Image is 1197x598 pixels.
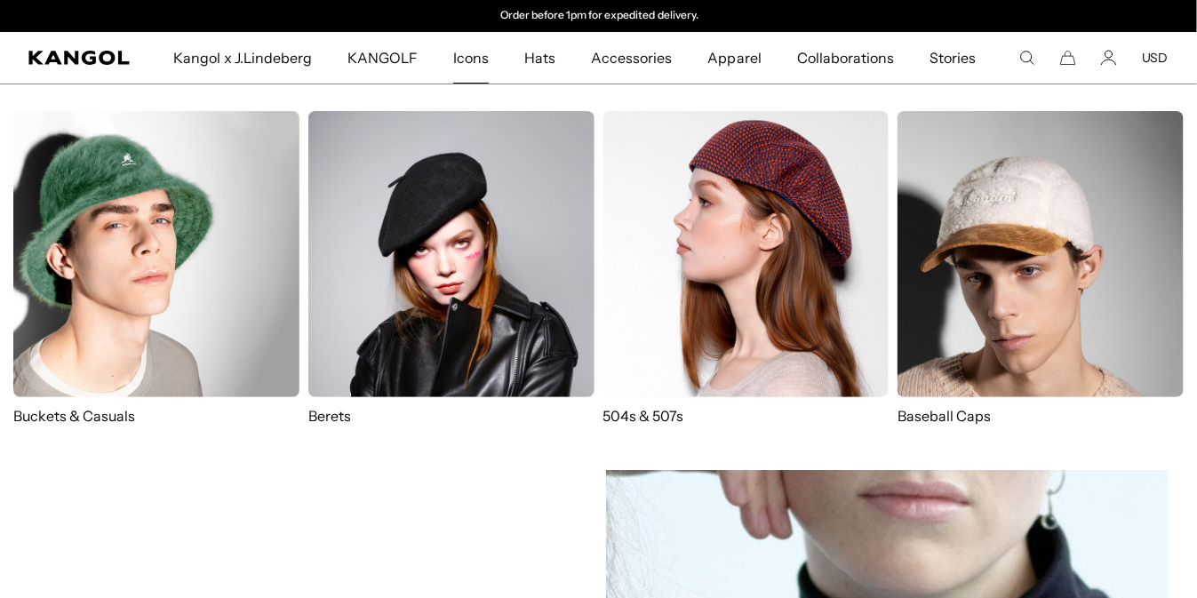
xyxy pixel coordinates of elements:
[1019,50,1035,66] summary: Search here
[690,32,779,84] a: Apparel
[603,406,890,426] p: 504s & 507s
[573,32,690,84] a: Accessories
[435,32,507,84] a: Icons
[13,111,299,426] a: Buckets & Casuals
[797,32,894,84] span: Collaborations
[308,111,595,426] a: Berets
[347,32,418,84] span: KANGOLF
[1142,50,1169,66] button: USD
[507,32,573,84] a: Hats
[930,32,976,84] span: Stories
[156,32,330,84] a: Kangol x J.Lindeberg
[330,32,435,84] a: KANGOLF
[591,32,672,84] span: Accessories
[13,406,299,426] p: Buckets & Casuals
[898,406,1184,426] p: Baseball Caps
[417,9,783,23] div: Announcement
[1101,50,1117,66] a: Account
[500,9,698,23] p: Order before 1pm for expedited delivery.
[524,32,555,84] span: Hats
[308,406,595,426] p: Berets
[779,32,912,84] a: Collaborations
[912,32,994,84] a: Stories
[603,111,890,426] a: 504s & 507s
[28,51,131,65] a: Kangol
[173,32,312,84] span: Kangol x J.Lindeberg
[708,32,762,84] span: Apparel
[898,111,1184,443] a: Baseball Caps
[1060,50,1076,66] button: Cart
[416,9,782,23] slideshow-component: Announcement bar
[453,32,489,84] span: Icons
[417,9,783,23] div: 2 of 2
